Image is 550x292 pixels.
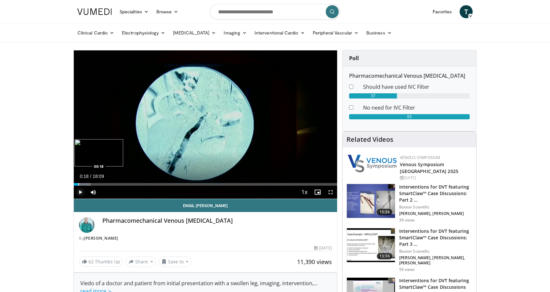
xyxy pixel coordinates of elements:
h6: Pharmacomechanical Venous [MEDICAL_DATA] [349,73,470,79]
button: Share [126,257,156,267]
img: c9201aff-c63c-4c30-aa18-61314b7b000e.150x105_q85_crop-smart_upscale.jpg [347,184,395,218]
a: Clinical Cardio [73,26,118,39]
div: By [79,235,332,241]
a: 15:36 Interventions for DVT featuring SmartClaw™ Case Discussions: Part 2 … Boston Scientific [PE... [347,184,472,223]
button: Enable picture-in-picture mode [311,186,324,199]
span: 62 [88,259,94,265]
h3: Interventions for DVT featuring SmartClaw™ Case Discussions: Part 3 … [399,228,472,247]
p: 59 views [399,267,415,272]
div: [DATE] [314,245,332,251]
h3: Interventions for DVT featuring SmartClaw™ Case Discussions [399,277,472,290]
a: Interventional Cardio [251,26,309,39]
p: [PERSON_NAME], [PERSON_NAME], [PERSON_NAME] [399,255,472,266]
img: image.jpeg [74,139,123,166]
a: Venous Symposium [400,155,440,160]
span: 15:36 [377,209,392,215]
a: [MEDICAL_DATA] [169,26,220,39]
div: 93 [349,114,470,119]
button: Fullscreen [324,186,337,199]
a: Peripheral Vascular [309,26,362,39]
img: VuMedi Logo [77,8,112,15]
h4: Pharmacomechanical Venous [MEDICAL_DATA] [102,217,332,224]
span: 18:09 [93,174,104,179]
a: T [460,5,473,18]
video-js: Video Player [74,50,337,199]
div: 37 [349,93,397,99]
button: Mute [87,186,100,199]
dd: Should have used IVC Filter [358,83,475,91]
a: 13:36 Interventions for DVT featuring SmartClaw™ Case Discussions: Part 3 … Boston Scientific [PE... [347,228,472,272]
p: Boston Scientific [399,205,472,210]
a: [PERSON_NAME] [84,235,118,241]
a: Business [362,26,396,39]
button: Play [74,186,87,199]
a: Electrophysiology [118,26,169,39]
p: [PERSON_NAME], [PERSON_NAME] [399,211,472,216]
span: / [90,174,91,179]
p: 39 views [399,218,415,223]
dd: No need for IVC Filter [358,104,475,112]
h4: Related Videos [347,136,393,143]
span: 13:36 [377,253,392,259]
a: Email [PERSON_NAME] [74,199,337,212]
a: Specialties [116,5,152,18]
div: Progress Bar [74,183,337,186]
img: c7c8053f-07ab-4f92-a446-8a4fb167e281.150x105_q85_crop-smart_upscale.jpg [347,228,395,262]
strong: Poll [349,55,359,62]
p: Boston Scientific [399,249,472,254]
a: Favorites [429,5,456,18]
a: Venous Symposium [GEOGRAPHIC_DATA] 2025 [400,161,458,174]
a: Imaging [220,26,251,39]
button: Playback Rate [298,186,311,199]
span: 0:18 [80,174,88,179]
div: [DATE] [400,175,471,181]
a: 62 Thumbs Up [79,257,123,267]
input: Search topics, interventions [210,4,340,20]
a: Browse [152,5,182,18]
span: 11,390 views [297,258,332,266]
img: Avatar [79,217,95,233]
img: 38765b2d-a7cd-4379-b3f3-ae7d94ee6307.png.150x105_q85_autocrop_double_scale_upscale_version-0.2.png [348,155,397,172]
button: Save to [159,257,192,267]
h3: Interventions for DVT featuring SmartClaw™ Case Discussions: Part 2 … [399,184,472,203]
